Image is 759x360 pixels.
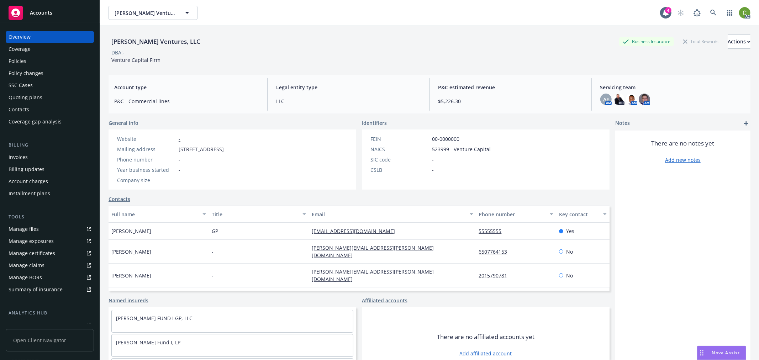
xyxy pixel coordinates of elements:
[309,206,476,223] button: Email
[6,235,94,247] a: Manage exposures
[9,55,26,67] div: Policies
[432,145,491,153] span: 523999 - Venture Capital
[117,135,176,143] div: Website
[179,176,180,184] span: -
[9,235,54,247] div: Manage exposures
[6,319,94,331] a: Loss summary generator
[6,31,94,43] a: Overview
[179,145,224,153] span: [STREET_ADDRESS]
[566,227,574,235] span: Yes
[6,284,94,295] a: Summary of insurance
[674,6,688,20] a: Start snowing
[712,350,740,356] span: Nova Assist
[9,104,29,115] div: Contacts
[114,97,259,105] span: P&C - Commercial lines
[9,176,48,187] div: Account charges
[370,166,429,174] div: CSLB
[556,206,610,223] button: Key contact
[362,119,387,127] span: Identifiers
[115,9,176,17] span: [PERSON_NAME] Ventures, LLC
[6,213,94,221] div: Tools
[212,272,214,279] span: -
[117,145,176,153] div: Mailing address
[9,319,68,331] div: Loss summary generator
[479,248,513,255] a: 6507764153
[9,248,55,259] div: Manage certificates
[9,260,44,271] div: Manage claims
[6,80,94,91] a: SSC Cases
[212,248,214,255] span: -
[312,211,465,218] div: Email
[109,297,148,304] a: Named insureds
[370,145,429,153] div: NAICS
[111,272,151,279] span: [PERSON_NAME]
[212,227,218,235] span: GP
[111,227,151,235] span: [PERSON_NAME]
[6,223,94,235] a: Manage files
[728,35,750,49] button: Actions
[9,92,42,103] div: Quoting plans
[6,260,94,271] a: Manage claims
[109,37,203,46] div: [PERSON_NAME] Ventures, LLC
[9,272,42,283] div: Manage BORs
[728,35,750,48] div: Actions
[9,188,50,199] div: Installment plans
[742,119,750,128] a: add
[209,206,309,223] button: Title
[6,329,94,351] span: Open Client Navigator
[9,31,31,43] div: Overview
[276,97,421,105] span: LLC
[6,142,94,149] div: Billing
[6,68,94,79] a: Policy changes
[109,206,209,223] button: Full name
[312,268,434,282] a: [PERSON_NAME][EMAIL_ADDRESS][PERSON_NAME][DOMAIN_NAME]
[479,211,545,218] div: Phone number
[437,333,534,341] span: There are no affiliated accounts yet
[212,211,299,218] div: Title
[6,92,94,103] a: Quoting plans
[432,135,459,143] span: 00-0000000
[312,244,434,259] a: [PERSON_NAME][EMAIL_ADDRESS][PERSON_NAME][DOMAIN_NAME]
[639,94,650,105] img: photo
[9,164,44,175] div: Billing updates
[6,43,94,55] a: Coverage
[6,116,94,127] a: Coverage gap analysis
[6,104,94,115] a: Contacts
[479,228,507,234] a: 55555555
[109,119,138,127] span: General info
[665,7,671,14] div: 4
[626,94,637,105] img: photo
[6,164,94,175] a: Billing updates
[9,223,39,235] div: Manage files
[111,49,125,56] div: DBA: -
[179,136,180,142] a: -
[9,152,28,163] div: Invoices
[476,206,556,223] button: Phone number
[690,6,704,20] a: Report a Bug
[116,315,193,322] a: [PERSON_NAME] FUND I GP, LLC
[559,211,599,218] div: Key contact
[9,43,31,55] div: Coverage
[312,228,401,234] a: [EMAIL_ADDRESS][DOMAIN_NAME]
[111,248,151,255] span: [PERSON_NAME]
[697,346,746,360] button: Nova Assist
[117,156,176,163] div: Phone number
[603,96,609,103] span: AF
[116,339,180,346] a: [PERSON_NAME] Fund I, LP
[438,84,583,91] span: P&C estimated revenue
[479,272,513,279] a: 2015790781
[739,7,750,18] img: photo
[6,309,94,317] div: Analytics hub
[9,116,62,127] div: Coverage gap analysis
[111,211,198,218] div: Full name
[665,156,701,164] a: Add new notes
[111,57,160,63] span: Venture Capital Firm
[652,139,715,148] span: There are no notes yet
[276,84,421,91] span: Legal entity type
[432,156,434,163] span: -
[432,166,434,174] span: -
[680,37,722,46] div: Total Rewards
[460,350,512,357] a: Add affiliated account
[30,10,52,16] span: Accounts
[566,248,573,255] span: No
